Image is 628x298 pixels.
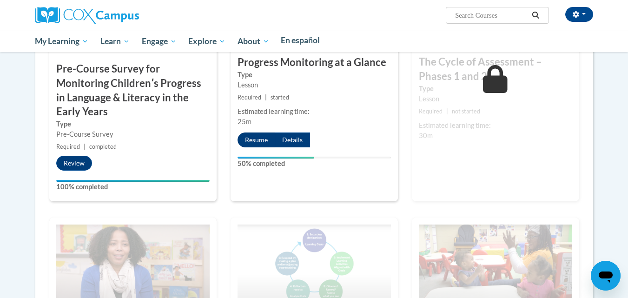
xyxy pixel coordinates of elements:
span: Engage [142,36,177,47]
label: Type [419,84,572,94]
iframe: Button to launch messaging window [591,261,621,291]
div: Estimated learning time: [419,120,572,131]
a: En español [275,31,326,50]
a: Cox Campus [35,11,139,19]
span: Required [419,108,443,115]
label: 50% completed [238,159,391,169]
a: My Learning [29,31,95,52]
span: Learn [100,36,130,47]
div: Your progress [56,180,210,182]
span: 30m [419,132,433,139]
input: Search Courses [454,10,529,21]
span: | [265,94,267,101]
label: Type [238,70,391,80]
button: Review [56,156,92,171]
span: About [238,36,269,47]
div: Estimated learning time: [238,106,391,117]
a: Explore [182,31,231,52]
span: Required [238,94,261,101]
div: Your progress [238,157,314,159]
h3: The Cycle of Assessment – Phases 1 and 2 [419,55,572,84]
span: started [271,94,289,101]
div: Lesson [419,94,572,104]
button: Search [529,10,542,21]
div: Pre-Course Survey [56,129,210,139]
span: completed [89,143,117,150]
label: Type [56,119,210,129]
span: Required [56,143,80,150]
span: | [446,108,448,115]
label: 100% completed [56,182,210,192]
span: Explore [188,36,225,47]
div: Main menu [21,31,607,52]
button: Account Settings [565,7,593,22]
a: Engage [136,31,183,52]
div: Lesson [238,80,391,90]
span: not started [452,108,480,115]
h3: Progress Monitoring at a Glance [238,55,391,70]
button: Resume [238,132,275,147]
a: About [231,31,275,52]
span: 25m [238,118,251,126]
img: Cox Campus [35,7,139,24]
span: En español [281,35,320,45]
span: My Learning [35,36,88,47]
span: | [84,143,86,150]
h3: Pre-Course Survey for Monitoring Childrenʹs Progress in Language & Literacy in the Early Years [56,62,210,119]
a: Learn [94,31,136,52]
button: Details [275,132,310,147]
